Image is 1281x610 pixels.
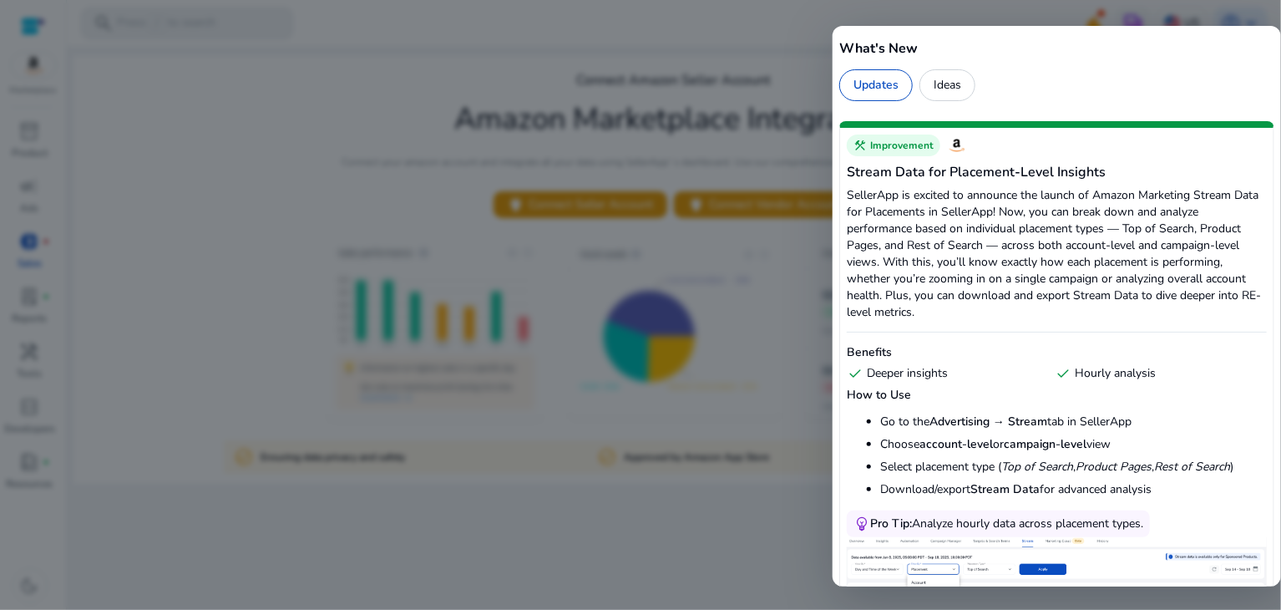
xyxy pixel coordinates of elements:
li: Select placement type ( , , ) [880,459,1267,475]
div: Hourly analysis [1055,365,1256,382]
div: Analyze hourly data across placement types. [870,516,1143,532]
strong: campaign-level [1004,436,1086,452]
em: Top of Search [1001,459,1073,475]
span: Pro Tip: [870,516,912,531]
h6: How to Use [847,387,1267,404]
h5: What's New [839,38,1274,58]
h5: Stream Data for Placement-Level Insights [847,162,1267,182]
em: Rest of Search [1154,459,1230,475]
span: Improvement [870,139,934,152]
h6: Benefits [847,344,1267,361]
div: Deeper insights [847,365,1048,382]
strong: Advertising → Stream [929,414,1047,430]
strong: account-level [919,436,993,452]
span: emoji_objects [853,516,870,532]
li: Choose or view [880,436,1267,453]
div: Ideas [919,69,975,101]
img: Amazon [947,135,967,155]
strong: Stream Data [970,481,1040,497]
span: check [847,365,863,382]
span: check [1055,365,1071,382]
li: Go to the tab in SellerApp [880,414,1267,430]
p: SellerApp is excited to announce the launch of Amazon Marketing Stream Data for Placements in Sel... [847,187,1267,321]
li: Download/export for advanced analysis [880,481,1267,498]
div: Updates [839,69,913,101]
em: Product Pages [1076,459,1152,475]
span: construction [853,139,867,152]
